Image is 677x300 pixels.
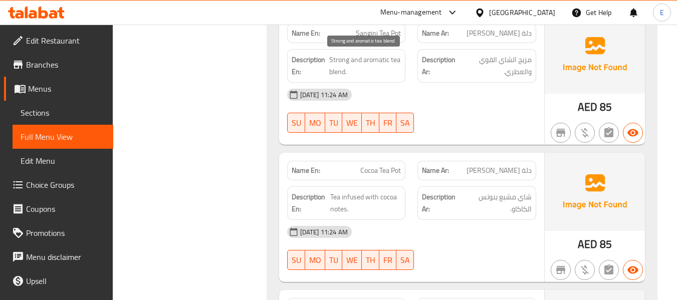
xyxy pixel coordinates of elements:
[346,253,358,267] span: WE
[551,260,571,280] button: Not branch specific item
[599,123,619,143] button: Not has choices
[461,54,532,78] span: مزيج الشاي القوي والعطري.
[366,253,375,267] span: TH
[346,116,358,130] span: WE
[292,54,327,78] strong: Description En:
[4,269,113,293] a: Upsell
[305,250,325,270] button: MO
[21,107,105,119] span: Sections
[330,191,401,215] span: Tea infused with cocoa notes.
[305,113,325,133] button: MO
[4,173,113,197] a: Choice Groups
[26,227,105,239] span: Promotions
[362,113,379,133] button: TH
[623,123,643,143] button: Available
[422,54,459,78] strong: Description Ar:
[4,245,113,269] a: Menu disclaimer
[396,250,414,270] button: SA
[309,253,321,267] span: MO
[26,179,105,191] span: Choice Groups
[578,234,597,254] span: AED
[422,28,449,39] strong: Name Ar:
[329,116,338,130] span: TU
[26,251,105,263] span: Menu disclaimer
[309,116,321,130] span: MO
[422,191,461,215] strong: Description Ar:
[329,253,338,267] span: TU
[362,250,379,270] button: TH
[545,153,645,231] img: Ae5nvW7+0k+MAAAAAElFTkSuQmCC
[4,197,113,221] a: Coupons
[4,29,113,53] a: Edit Restaurant
[325,113,342,133] button: TU
[400,253,410,267] span: SA
[467,165,532,176] span: دلة [PERSON_NAME]
[296,90,352,100] span: [DATE] 11:24 AM
[489,7,555,18] div: [GEOGRAPHIC_DATA]
[13,125,113,149] a: Full Menu View
[551,123,571,143] button: Not branch specific item
[599,260,619,280] button: Not has choices
[379,250,396,270] button: FR
[28,83,105,95] span: Menus
[660,7,664,18] span: E
[383,253,392,267] span: FR
[379,113,396,133] button: FR
[21,155,105,167] span: Edit Menu
[292,116,301,130] span: SU
[360,165,401,176] span: Cocoa Tea Pot
[13,101,113,125] a: Sections
[26,203,105,215] span: Coupons
[292,28,320,39] strong: Name En:
[287,250,305,270] button: SU
[575,260,595,280] button: Purchased item
[380,7,442,19] div: Menu-management
[329,54,401,78] span: Strong and aromatic tea blend.
[26,275,105,287] span: Upsell
[422,165,449,176] strong: Name Ar:
[383,116,392,130] span: FR
[4,221,113,245] a: Promotions
[13,149,113,173] a: Edit Menu
[467,28,532,39] span: دلة [PERSON_NAME]
[4,53,113,77] a: Branches
[26,59,105,71] span: Branches
[366,116,375,130] span: TH
[26,35,105,47] span: Edit Restaurant
[463,191,532,215] span: شاي مشبع بنوتس الكاكاو.
[600,97,612,117] span: 85
[342,113,362,133] button: WE
[21,131,105,143] span: Full Menu View
[400,116,410,130] span: SA
[575,123,595,143] button: Purchased item
[342,250,362,270] button: WE
[4,77,113,101] a: Menus
[578,97,597,117] span: AED
[292,165,320,176] strong: Name En:
[296,227,352,237] span: [DATE] 11:24 AM
[623,260,643,280] button: Available
[600,234,612,254] span: 85
[356,28,401,39] span: Sangini Tea Pot
[396,113,414,133] button: SA
[292,253,301,267] span: SU
[545,16,645,94] img: Ae5nvW7+0k+MAAAAAElFTkSuQmCC
[325,250,342,270] button: TU
[287,113,305,133] button: SU
[292,191,328,215] strong: Description En:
